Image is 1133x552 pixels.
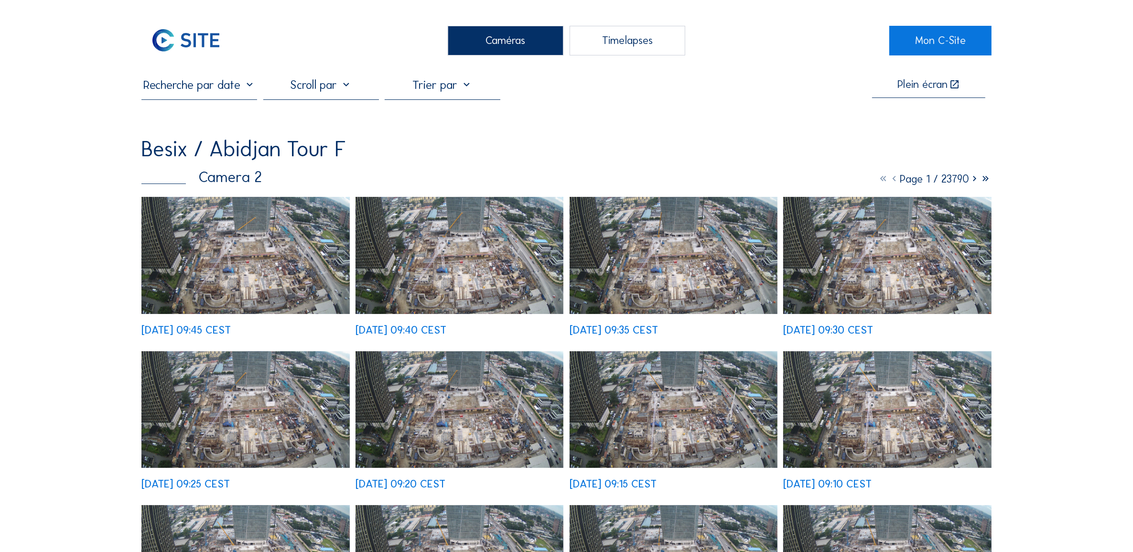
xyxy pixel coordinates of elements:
img: image_53817469 [141,351,349,468]
div: [DATE] 09:35 CEST [570,325,658,336]
img: image_53817601 [783,197,991,314]
a: C-SITE Logo [141,26,243,55]
div: Camera 2 [141,170,262,185]
img: C-SITE Logo [141,26,230,55]
div: [DATE] 09:10 CEST [783,479,872,490]
div: [DATE] 09:40 CEST [356,325,446,336]
input: Recherche par date 󰅀 [141,77,257,92]
span: Page 1 / 23790 [900,173,970,185]
img: image_53817698 [570,197,777,314]
div: [DATE] 09:45 CEST [141,325,231,336]
img: image_53817029 [783,351,991,468]
img: image_53817795 [356,197,563,314]
img: image_53817227 [356,351,563,468]
div: [DATE] 09:15 CEST [570,479,657,490]
div: Timelapses [570,26,685,55]
div: Caméras [448,26,563,55]
div: [DATE] 09:25 CEST [141,479,230,490]
div: Besix / Abidjan Tour F [141,138,346,160]
a: Mon C-Site [889,26,991,55]
div: [DATE] 09:30 CEST [783,325,873,336]
img: image_53818029 [141,197,349,314]
img: image_53817130 [570,351,777,468]
div: Plein écran [897,79,948,91]
div: [DATE] 09:20 CEST [356,479,445,490]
